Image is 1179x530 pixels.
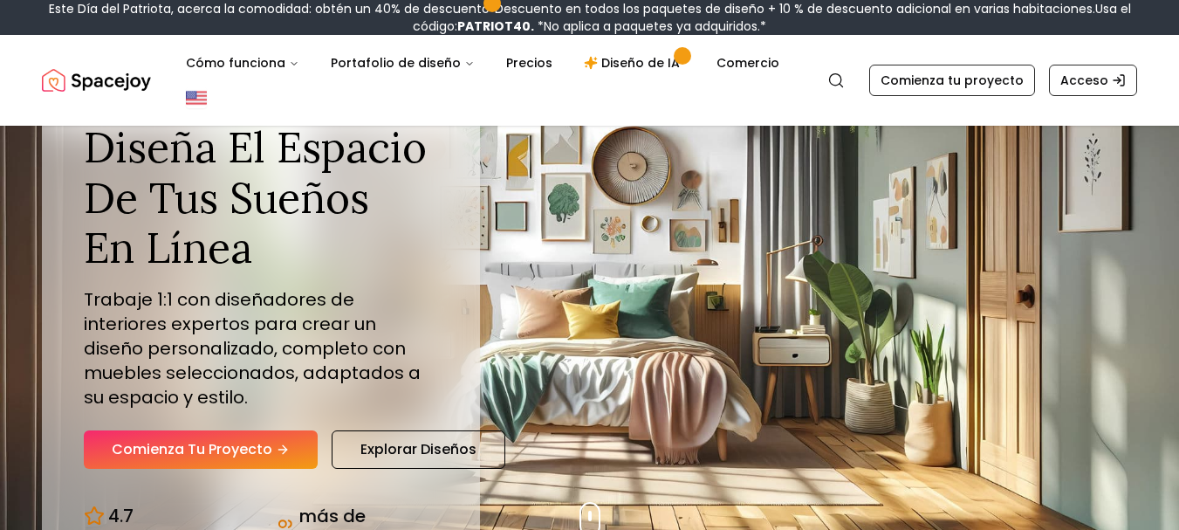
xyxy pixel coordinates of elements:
a: Diseño de IA [570,45,699,80]
nav: Global [42,35,1137,126]
font: Comienza tu proyecto [112,439,272,459]
font: Diseño de IA [601,54,680,72]
font: Comercio [716,54,779,72]
font: Diseña el espacio de tus sueños en línea [84,120,427,274]
font: Acceso [1060,72,1108,89]
a: Comienza tu proyecto [84,430,318,469]
font: Comienza tu proyecto [881,72,1024,89]
a: Alegría espacial [42,63,151,98]
img: Logotipo de Spacejoy [42,63,151,98]
button: Cómo funciona [172,45,313,80]
a: Comienza tu proyecto [869,65,1035,96]
a: Precios [492,45,566,80]
font: Explorar diseños [360,439,476,459]
button: Portafolio de diseño [317,45,489,80]
font: Precios [506,54,552,72]
nav: Principal [172,45,793,80]
a: Comercio [703,45,793,80]
img: Estados Unidos [186,87,207,108]
a: Explorar diseños [332,430,505,469]
font: Trabaje 1:1 con diseñadores de interiores expertos para crear un diseño personalizado, completo c... [84,287,421,410]
a: Acceso [1049,65,1137,96]
font: PATRIOT40. [457,17,534,35]
font: Cómo funciona [186,54,285,72]
font: 4.7 [108,504,134,528]
font: *No aplica a paquetes ya adquiridos.* [538,17,766,35]
font: Portafolio de diseño [331,54,461,72]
